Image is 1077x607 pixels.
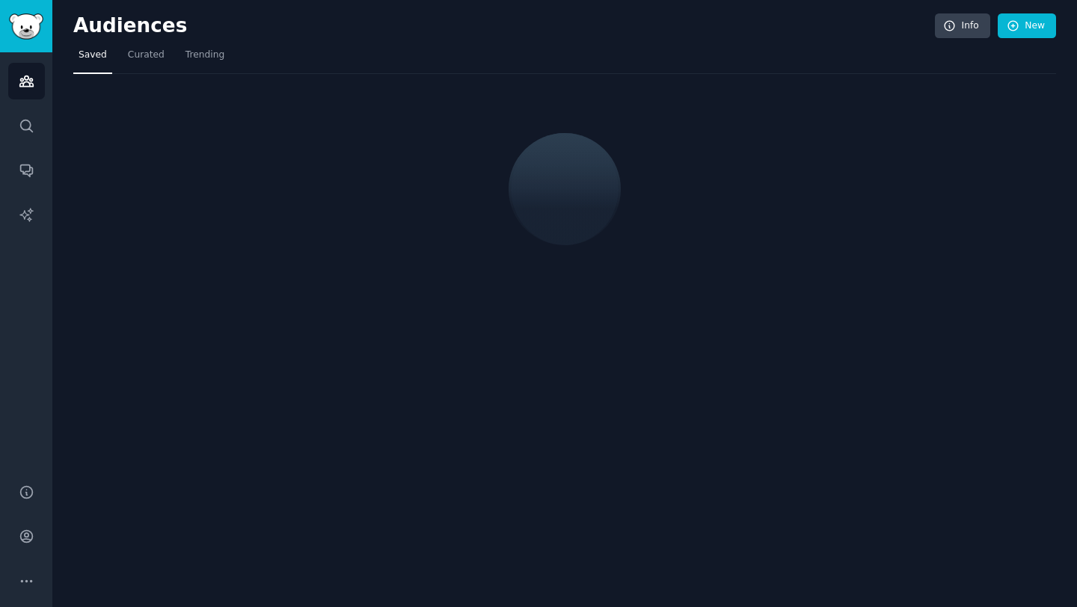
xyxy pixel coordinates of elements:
[998,13,1056,39] a: New
[73,43,112,74] a: Saved
[9,13,43,40] img: GummySearch logo
[935,13,990,39] a: Info
[128,49,165,62] span: Curated
[123,43,170,74] a: Curated
[185,49,224,62] span: Trending
[73,14,935,38] h2: Audiences
[79,49,107,62] span: Saved
[180,43,230,74] a: Trending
